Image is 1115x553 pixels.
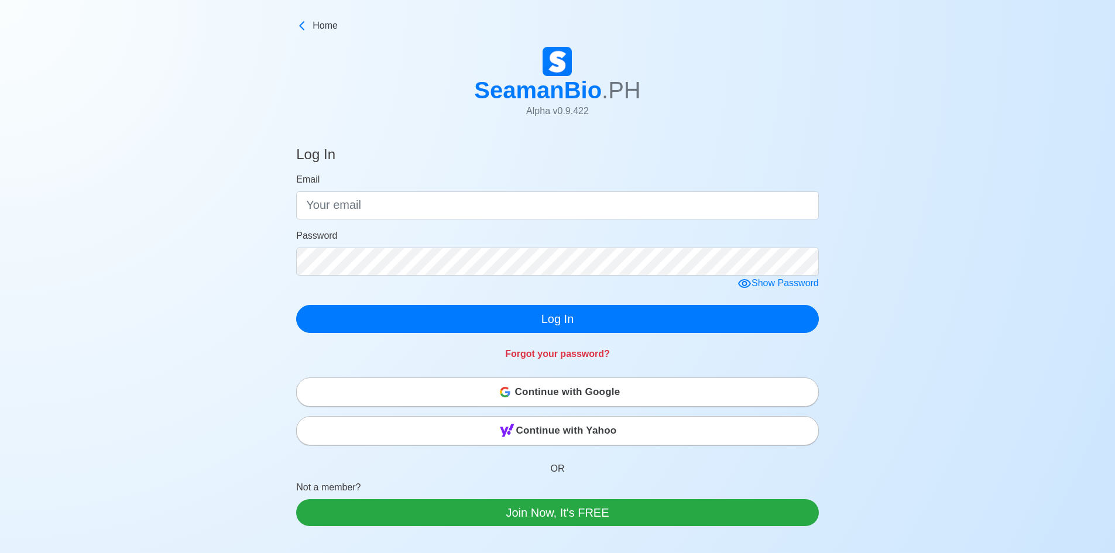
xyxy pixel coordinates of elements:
[737,276,819,291] div: Show Password
[296,377,819,407] button: Continue with Google
[505,349,610,359] a: Forgot your password?
[313,19,338,33] span: Home
[602,77,641,103] span: .PH
[296,499,819,526] a: Join Now, It's FREE
[543,47,572,76] img: Logo
[515,380,620,404] span: Continue with Google
[474,104,641,118] p: Alpha v 0.9.422
[296,146,335,168] h4: Log In
[296,480,819,499] p: Not a member?
[296,448,819,480] p: OR
[296,231,337,241] span: Password
[474,47,641,128] a: SeamanBio.PHAlpha v0.9.422
[296,19,819,33] a: Home
[296,191,819,219] input: Your email
[474,76,641,104] h1: SeamanBio
[296,174,320,184] span: Email
[296,305,819,333] button: Log In
[296,416,819,445] button: Continue with Yahoo
[516,419,617,442] span: Continue with Yahoo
